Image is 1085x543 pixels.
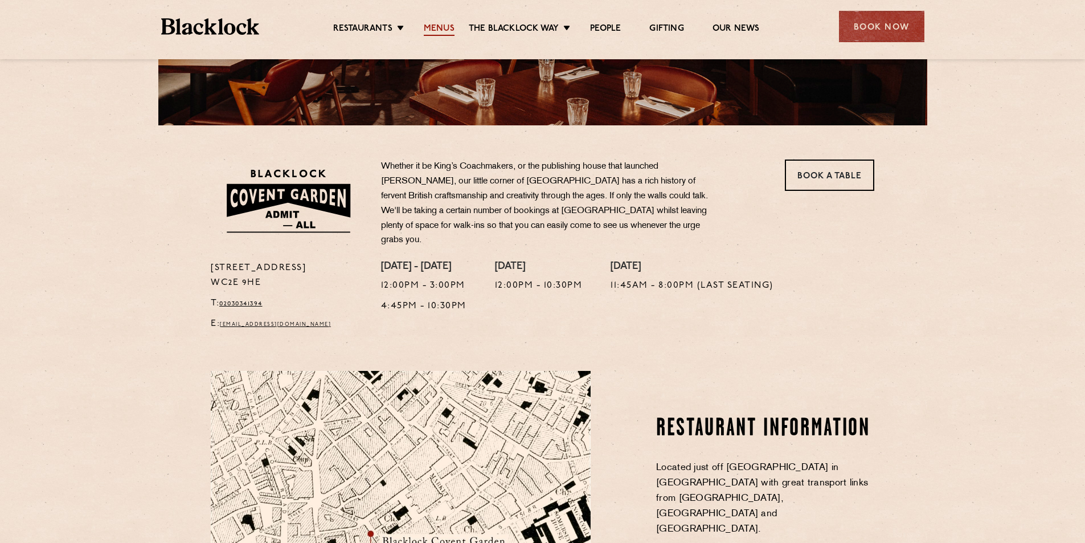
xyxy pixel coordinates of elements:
[785,160,874,191] a: Book a Table
[211,160,364,242] img: BLA_1470_CoventGarden_Website_Solid.svg
[495,261,583,273] h4: [DATE]
[219,300,263,307] a: 02030341394
[469,23,559,36] a: The Blacklock Way
[333,23,392,36] a: Restaurants
[220,322,331,327] a: [EMAIL_ADDRESS][DOMAIN_NAME]
[211,261,364,291] p: [STREET_ADDRESS] WC2E 9HE
[381,299,466,314] p: 4:45pm - 10:30pm
[611,261,773,273] h4: [DATE]
[839,11,924,42] div: Book Now
[381,261,466,273] h4: [DATE] - [DATE]
[381,279,466,293] p: 12:00pm - 3:00pm
[381,160,717,248] p: Whether it be King’s Coachmakers, or the publishing house that launched [PERSON_NAME], our little...
[713,23,760,36] a: Our News
[656,463,868,534] span: Located just off [GEOGRAPHIC_DATA] in [GEOGRAPHIC_DATA] with great transport links from [GEOGRAPH...
[590,23,621,36] a: People
[649,23,683,36] a: Gifting
[161,18,260,35] img: BL_Textured_Logo-footer-cropped.svg
[611,279,773,293] p: 11:45am - 8:00pm (Last Seating)
[656,415,874,443] h2: Restaurant information
[211,296,364,311] p: T:
[495,279,583,293] p: 12:00pm - 10:30pm
[211,317,364,332] p: E:
[424,23,455,36] a: Menus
